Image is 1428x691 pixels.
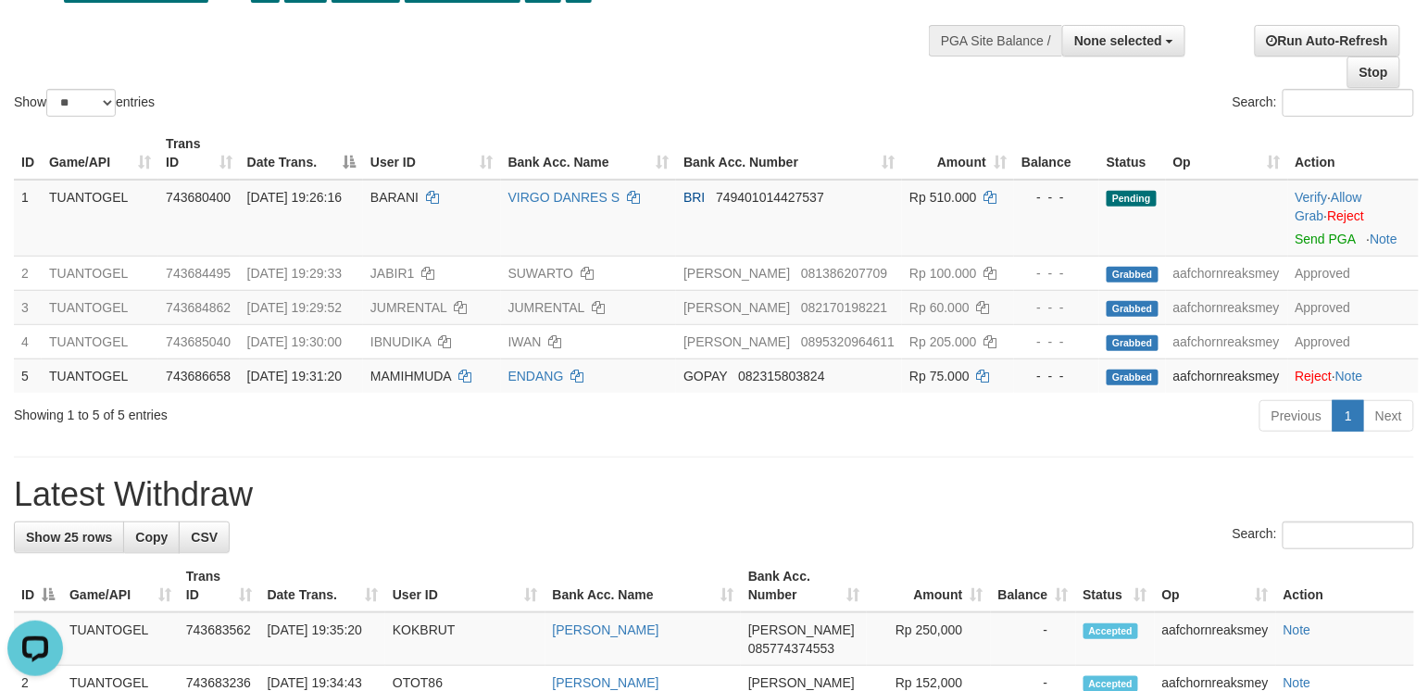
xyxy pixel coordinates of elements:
span: Grabbed [1107,335,1159,351]
a: Reject [1296,369,1333,383]
td: 1 [14,180,42,257]
th: Date Trans.: activate to sort column ascending [260,559,385,612]
th: ID: activate to sort column descending [14,559,62,612]
span: 743684495 [166,266,231,281]
span: Grabbed [1107,370,1159,385]
td: TUANTOGEL [42,180,158,257]
span: [PERSON_NAME] [748,675,855,690]
th: Op: activate to sort column ascending [1155,559,1276,612]
span: [DATE] 19:29:33 [247,266,342,281]
span: Rp 205.000 [909,334,976,349]
span: Copy [135,530,168,545]
th: Balance: activate to sort column ascending [991,559,1076,612]
td: · [1288,358,1419,393]
span: MAMIHMUDA [370,369,451,383]
a: Next [1363,400,1414,432]
div: Showing 1 to 5 of 5 entries [14,398,582,424]
a: 1 [1333,400,1364,432]
th: Bank Acc. Number: activate to sort column ascending [741,559,867,612]
div: - - - [1021,188,1092,207]
th: ID [14,127,42,180]
span: Grabbed [1107,267,1159,283]
td: Approved [1288,256,1419,290]
a: Reject [1328,208,1365,223]
div: - - - [1021,367,1092,385]
a: VIRGO DANRES S [508,190,620,205]
span: [DATE] 19:26:16 [247,190,342,205]
h1: Latest Withdraw [14,476,1414,513]
span: Copy 082315803824 to clipboard [738,369,824,383]
div: - - - [1021,333,1092,351]
a: Run Auto-Refresh [1255,25,1400,57]
th: Date Trans.: activate to sort column descending [240,127,363,180]
a: Send PGA [1296,232,1356,246]
th: Bank Acc. Name: activate to sort column ascending [545,559,741,612]
th: Balance [1014,127,1099,180]
th: Status [1099,127,1166,180]
th: Status: activate to sort column ascending [1076,559,1155,612]
a: Stop [1347,57,1400,88]
input: Search: [1283,89,1414,117]
a: Note [1284,622,1311,637]
td: aafchornreaksmey [1166,290,1288,324]
span: · [1296,190,1362,223]
td: Rp 250,000 [867,612,990,666]
td: · · [1288,180,1419,257]
a: CSV [179,521,230,553]
span: [DATE] 19:30:00 [247,334,342,349]
span: GOPAY [683,369,727,383]
span: [DATE] 19:31:20 [247,369,342,383]
a: ENDANG [508,369,564,383]
label: Search: [1233,89,1414,117]
a: Note [1284,675,1311,690]
a: Verify [1296,190,1328,205]
a: SUWARTO [508,266,574,281]
div: - - - [1021,264,1092,283]
a: Allow Grab [1296,190,1362,223]
span: 743680400 [166,190,231,205]
th: User ID: activate to sort column ascending [385,559,545,612]
span: 743684862 [166,300,231,315]
td: TUANTOGEL [42,358,158,393]
td: TUANTOGEL [62,612,179,666]
span: Rp 75.000 [909,369,970,383]
td: TUANTOGEL [42,256,158,290]
span: Copy 0895320964611 to clipboard [801,334,895,349]
select: Showentries [46,89,116,117]
span: JABIR1 [370,266,414,281]
td: aafchornreaksmey [1166,256,1288,290]
span: None selected [1074,33,1162,48]
td: 4 [14,324,42,358]
td: 2 [14,256,42,290]
span: Accepted [1084,623,1139,639]
td: [DATE] 19:35:20 [260,612,385,666]
td: 5 [14,358,42,393]
span: Copy 749401014427537 to clipboard [716,190,824,205]
span: Grabbed [1107,301,1159,317]
span: 743685040 [166,334,231,349]
button: None selected [1062,25,1185,57]
label: Search: [1233,521,1414,549]
span: Rp 60.000 [909,300,970,315]
span: BRI [683,190,705,205]
a: Show 25 rows [14,521,124,553]
a: Note [1335,369,1363,383]
td: Approved [1288,290,1419,324]
th: Game/API: activate to sort column ascending [42,127,158,180]
a: IWAN [508,334,542,349]
td: aafchornreaksmey [1166,358,1288,393]
a: JUMRENTAL [508,300,584,315]
a: [PERSON_NAME] [553,622,659,637]
span: Pending [1107,191,1157,207]
th: Bank Acc. Name: activate to sort column ascending [501,127,677,180]
th: Action [1276,559,1414,612]
label: Show entries [14,89,155,117]
th: Bank Acc. Number: activate to sort column ascending [676,127,902,180]
a: Previous [1259,400,1334,432]
a: [PERSON_NAME] [553,675,659,690]
th: Op: activate to sort column ascending [1166,127,1288,180]
span: Copy 081386207709 to clipboard [801,266,887,281]
span: [PERSON_NAME] [683,334,790,349]
td: KOKBRUT [385,612,545,666]
span: 743686658 [166,369,231,383]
